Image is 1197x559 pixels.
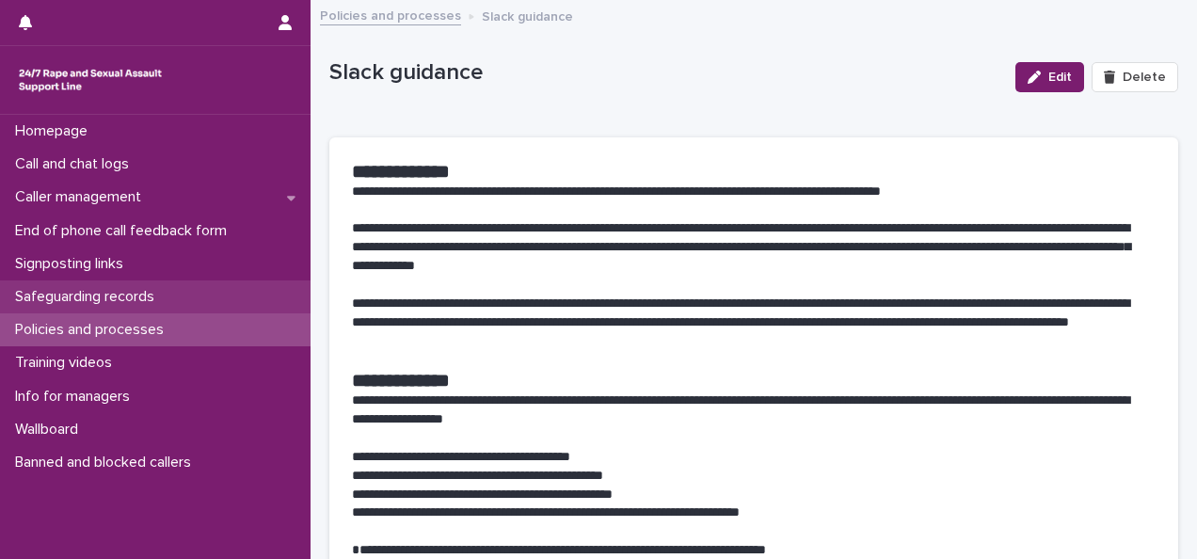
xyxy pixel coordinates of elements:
[8,122,103,140] p: Homepage
[8,288,169,306] p: Safeguarding records
[15,61,166,99] img: rhQMoQhaT3yELyF149Cw
[8,321,179,339] p: Policies and processes
[1015,62,1084,92] button: Edit
[8,354,127,372] p: Training videos
[8,155,144,173] p: Call and chat logs
[8,188,156,206] p: Caller management
[8,454,206,471] p: Banned and blocked callers
[8,222,242,240] p: End of phone call feedback form
[8,255,138,273] p: Signposting links
[8,421,93,439] p: Wallboard
[320,4,461,25] a: Policies and processes
[1123,71,1166,84] span: Delete
[8,388,145,406] p: Info for managers
[482,5,573,25] p: Slack guidance
[1048,71,1072,84] span: Edit
[1092,62,1178,92] button: Delete
[329,59,1000,87] p: Slack guidance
